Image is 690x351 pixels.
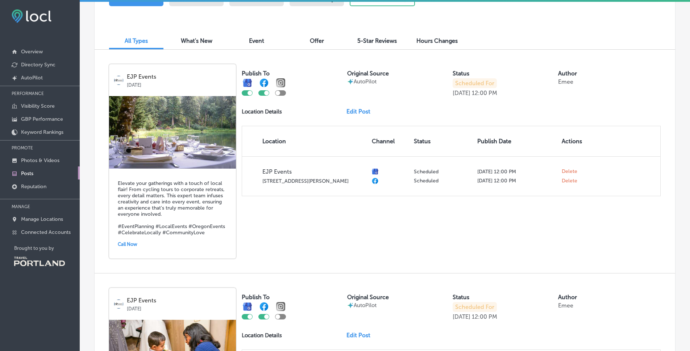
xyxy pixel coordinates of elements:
[21,129,63,135] p: Keyword Rankings
[347,78,354,85] img: autopilot-icon
[559,126,593,156] th: Actions
[453,302,497,312] p: Scheduled For
[21,75,43,81] p: AutoPilot
[114,300,123,309] img: logo
[453,90,470,96] p: [DATE]
[477,178,556,184] p: [DATE] 12:00 PM
[472,313,497,320] p: 12:00 PM
[125,37,148,44] span: All Types
[21,183,46,190] p: Reputation
[472,90,497,96] p: 12:00 PM
[477,169,556,175] p: [DATE] 12:00 PM
[310,37,324,44] span: Offer
[562,178,577,184] span: Delete
[354,302,377,309] p: AutoPilot
[127,297,231,304] p: EJP Events
[354,78,377,85] p: AutoPilot
[242,126,369,156] th: Location
[21,62,55,68] p: Directory Sync
[357,37,397,44] span: 5-Star Reviews
[346,108,376,115] a: Edit Post
[242,294,270,301] label: Publish To
[118,180,227,236] h5: Elevate your gatherings with a touch of local flair! From cycling tours to corporate retreats, ev...
[562,168,577,175] span: Delete
[347,302,354,309] img: autopilot-icon
[242,70,270,77] label: Publish To
[369,126,411,156] th: Channel
[262,178,366,184] p: [STREET_ADDRESS][PERSON_NAME]
[21,157,59,164] p: Photos & Videos
[262,168,366,175] p: EJP Events
[114,76,123,85] img: logo
[453,313,470,320] p: [DATE]
[14,257,65,266] img: Travel Portland
[181,37,212,44] span: What's New
[21,49,43,55] p: Overview
[411,126,474,156] th: Status
[453,78,497,88] p: Scheduled For
[14,245,80,251] p: Brought to you by
[453,70,469,77] label: Status
[21,103,55,109] p: Visibility Score
[109,96,236,169] img: 1629438208image_62b262d2-e0a1-4f21-b9d1-593f54e2440b.jpg
[21,170,33,177] p: Posts
[21,116,63,122] p: GBP Performance
[453,294,469,301] label: Status
[474,126,559,156] th: Publish Date
[21,229,71,235] p: Connected Accounts
[558,78,573,85] p: Emee
[347,294,389,301] label: Original Source
[558,294,577,301] label: Author
[242,332,282,339] p: Location Details
[127,74,231,80] p: EJP Events
[346,332,376,339] a: Edit Post
[21,216,63,222] p: Manage Locations
[416,37,458,44] span: Hours Changes
[414,178,471,184] p: Scheduled
[558,302,573,309] p: Emee
[242,108,282,115] p: Location Details
[127,304,231,311] p: [DATE]
[558,70,577,77] label: Author
[127,80,231,88] p: [DATE]
[347,70,389,77] label: Original Source
[12,9,51,23] img: fda3e92497d09a02dc62c9cd864e3231.png
[414,169,471,175] p: Scheduled
[249,37,264,44] span: Event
